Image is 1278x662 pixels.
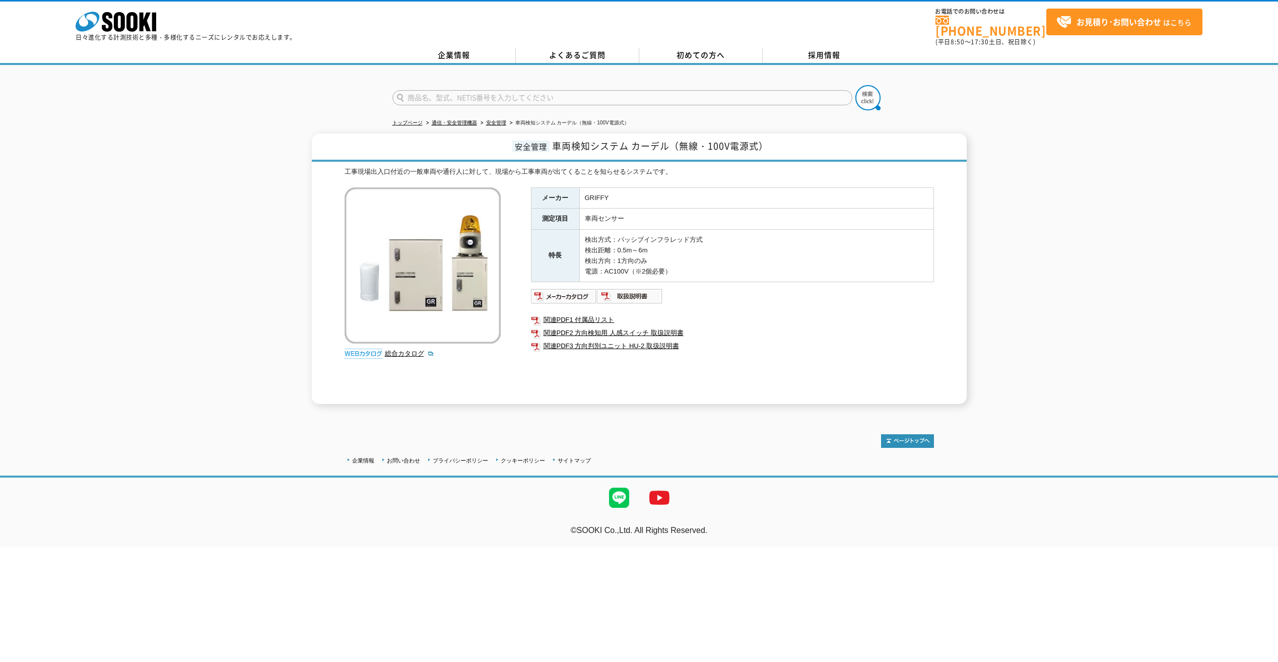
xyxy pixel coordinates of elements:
th: 特長 [531,230,579,282]
a: [PHONE_NUMBER] [935,16,1046,36]
a: プライバシーポリシー [433,457,488,464]
strong: お見積り･お問い合わせ [1077,16,1161,28]
td: 車両センサー [579,209,933,230]
span: 17:30 [971,37,989,46]
li: 車両検知システム カーデル（無線・100V電源式） [508,118,629,128]
a: 採用情報 [763,48,886,63]
a: お問い合わせ [387,457,420,464]
img: webカタログ [345,349,382,359]
td: GRIFFY [579,187,933,209]
p: 日々進化する計測技術と多種・多様化するニーズにレンタルでお応えします。 [76,34,296,40]
a: 関連PDF3 方向判別ユニット HU-2 取扱説明書 [531,340,934,353]
span: (平日 ～ 土日、祝日除く) [935,37,1035,46]
a: 初めての方へ [639,48,763,63]
img: トップページへ [881,434,934,448]
input: 商品名、型式、NETIS番号を入力してください [392,90,852,105]
span: 8:50 [951,37,965,46]
a: クッキーポリシー [501,457,545,464]
span: お電話でのお問い合わせは [935,9,1046,15]
a: お見積り･お問い合わせはこちら [1046,9,1202,35]
img: 車両検知システム カーデル（無線・100V電源式） [345,187,501,344]
a: 通信・安全管理機器 [432,120,477,125]
span: 初めての方へ [677,49,725,60]
span: はこちら [1056,15,1191,30]
a: サイトマップ [558,457,591,464]
th: メーカー [531,187,579,209]
img: メーカーカタログ [531,288,597,304]
a: トップページ [392,120,423,125]
a: 関連PDF2 方向検知用 人感スイッチ 取扱説明書 [531,326,934,340]
a: メーカーカタログ [531,295,597,303]
span: 安全管理 [512,141,550,152]
a: 取扱説明書 [597,295,663,303]
span: 車両検知システム カーデル（無線・100V電源式） [552,139,768,153]
a: 安全管理 [486,120,506,125]
a: 総合カタログ [385,350,434,357]
a: 企業情報 [352,457,374,464]
img: YouTube [639,478,680,518]
a: 関連PDF1 付属品リスト [531,313,934,326]
a: よくあるご質問 [516,48,639,63]
td: 検出方式：パッシブインフラレッド方式 検出距離：0.5m～6m 検出方向：1方向のみ 電源：AC100V（※2個必要） [579,230,933,282]
a: テストMail [1239,537,1278,545]
div: 工事現場出入口付近の一般車両や通行人に対して、現場から工事車両が出てくることを知らせるシステムです。 [345,167,934,177]
img: LINE [599,478,639,518]
img: 取扱説明書 [597,288,663,304]
img: btn_search.png [855,85,881,110]
th: 測定項目 [531,209,579,230]
a: 企業情報 [392,48,516,63]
